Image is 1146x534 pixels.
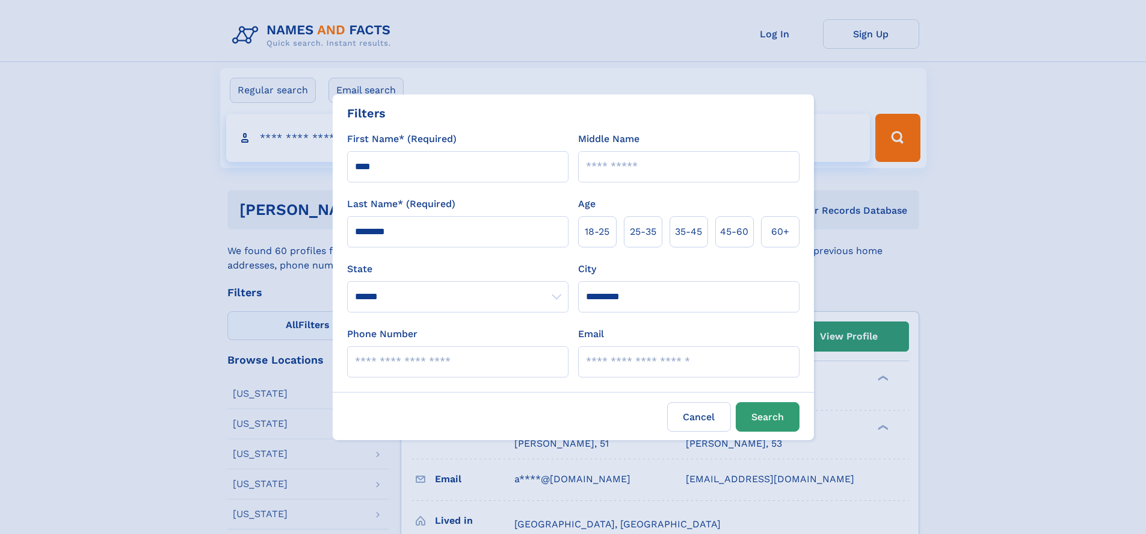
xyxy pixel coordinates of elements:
label: Phone Number [347,327,417,341]
span: 35‑45 [675,225,702,239]
label: Middle Name [578,132,639,146]
label: Age [578,197,596,211]
label: Email [578,327,604,341]
label: State [347,262,568,276]
button: Search [736,402,799,432]
label: Cancel [667,402,731,432]
span: 25‑35 [630,225,656,239]
div: Filters [347,104,386,122]
label: First Name* (Required) [347,132,457,146]
span: 60+ [771,225,789,239]
label: Last Name* (Required) [347,197,455,211]
span: 45‑60 [720,225,748,239]
span: 18‑25 [585,225,609,239]
label: City [578,262,596,276]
